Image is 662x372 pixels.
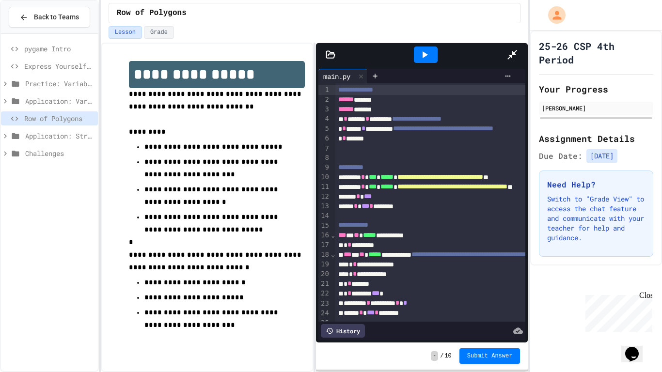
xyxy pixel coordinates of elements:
div: 1 [318,85,331,95]
h2: Assignment Details [539,132,653,145]
span: - [431,351,438,361]
div: main.py [318,71,355,81]
button: Submit Answer [459,348,520,364]
p: Switch to "Grade View" to access the chat feature and communicate with your teacher for help and ... [547,194,645,243]
div: 5 [318,124,331,134]
button: Lesson [109,26,142,39]
div: Chat with us now!Close [4,4,67,62]
div: History [321,324,365,338]
span: Application: Variables/Print [25,96,94,106]
span: Due Date: [539,150,583,162]
div: main.py [318,69,367,83]
div: 18 [318,250,331,260]
iframe: chat widget [621,333,652,362]
span: Challenges [25,148,94,158]
span: Back to Teams [34,12,79,22]
div: 6 [318,134,331,143]
span: Express Yourself in Python! [24,61,94,71]
div: 9 [318,163,331,172]
div: 14 [318,211,331,221]
button: Back to Teams [9,7,90,28]
span: Row of Polygons [117,7,187,19]
div: 13 [318,201,331,211]
span: pygame Intro [24,44,94,54]
div: 17 [318,240,331,250]
span: Submit Answer [467,352,513,360]
div: 10 [318,172,331,182]
div: 21 [318,279,331,289]
div: 3 [318,105,331,114]
span: 10 [444,352,451,360]
span: / [440,352,443,360]
div: 15 [318,221,331,231]
div: 16 [318,231,331,240]
div: 20 [318,269,331,279]
div: 4 [318,114,331,124]
div: 12 [318,192,331,201]
div: 19 [318,260,331,269]
span: [DATE] [586,149,617,163]
span: Row of Polygons [24,113,94,124]
span: Fold line [331,231,335,239]
div: 8 [318,153,331,163]
span: Fold line [331,250,335,258]
div: [PERSON_NAME] [542,104,650,112]
h1: 25-26 CSP 4th Period [539,39,653,66]
span: Practice: Variables/Print [25,78,94,89]
h3: Need Help? [547,179,645,190]
h2: Your Progress [539,82,653,96]
div: 24 [318,309,331,318]
iframe: chat widget [582,291,652,332]
div: 11 [318,182,331,192]
div: 22 [318,289,331,298]
span: Application: Strings, Inputs, Math [25,131,94,141]
div: 23 [318,299,331,309]
button: Grade [144,26,174,39]
div: 7 [318,144,331,154]
div: 25 [318,318,331,328]
div: My Account [538,4,568,26]
div: 2 [318,95,331,105]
